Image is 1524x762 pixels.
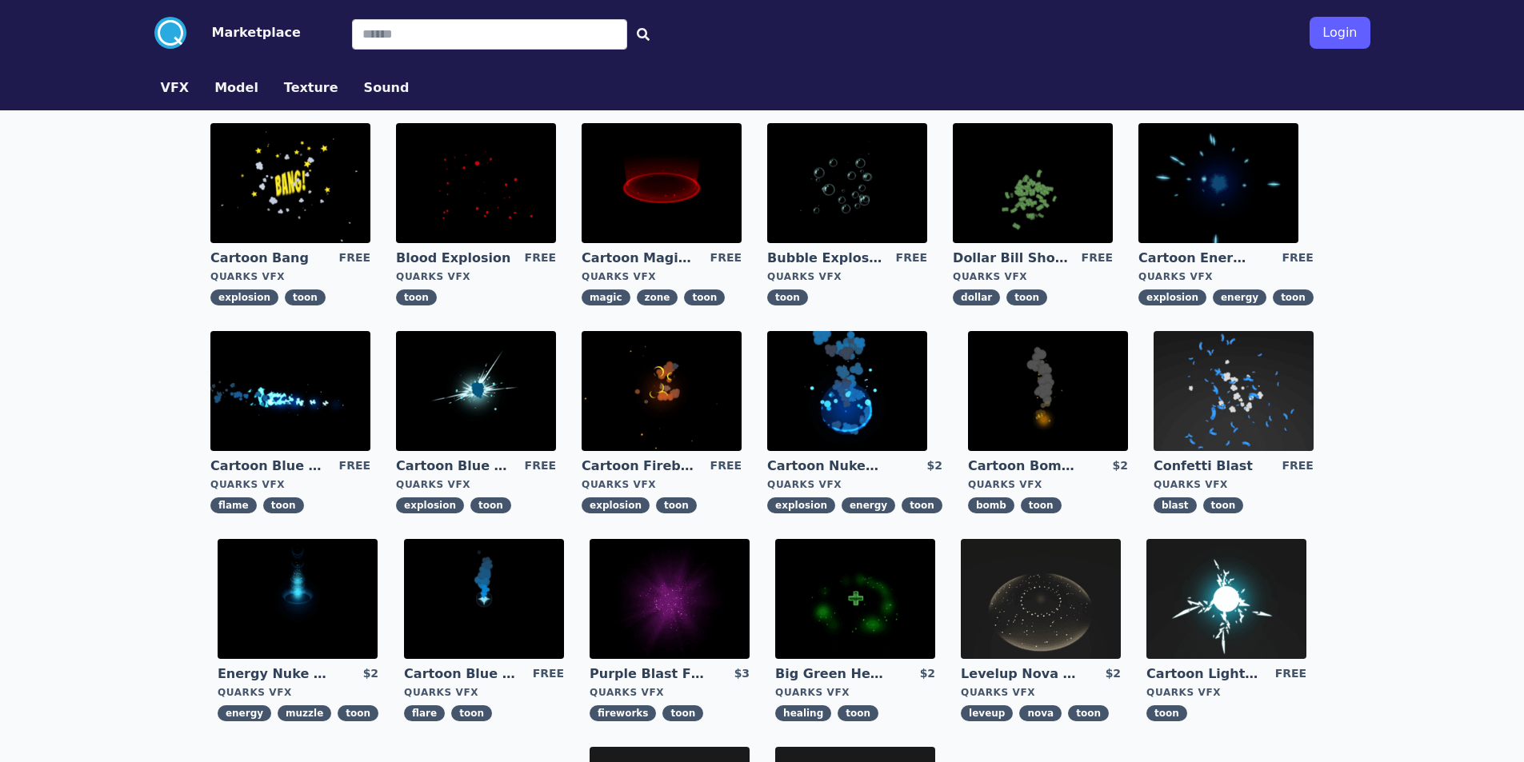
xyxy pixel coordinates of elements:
a: Confetti Blast [1154,457,1269,475]
span: toon [902,497,942,513]
div: Quarks VFX [396,478,556,491]
a: Purple Blast Fireworks [590,665,705,683]
div: FREE [525,457,556,475]
div: FREE [1282,249,1313,267]
a: Cartoon Energy Explosion [1138,249,1254,267]
div: Quarks VFX [775,686,935,699]
img: imgAlt [968,331,1128,451]
div: $2 [920,665,935,683]
div: $2 [1106,665,1121,683]
a: Texture [271,78,351,98]
span: flame [210,497,257,513]
span: toon [1006,289,1047,305]
div: $2 [1112,457,1127,475]
span: toon [1203,497,1244,513]
span: toon [263,497,304,513]
img: imgAlt [396,123,556,243]
div: Quarks VFX [953,270,1113,283]
a: Cartoon Blue Gas Explosion [396,457,511,475]
button: Model [214,78,258,98]
div: FREE [710,249,742,267]
div: FREE [1282,457,1313,475]
span: explosion [767,497,835,513]
div: Quarks VFX [210,270,370,283]
img: imgAlt [210,331,370,451]
input: Search [352,19,627,50]
a: Levelup Nova Effect [961,665,1076,683]
a: Cartoon Lightning Ball [1146,665,1262,683]
span: bomb [968,497,1014,513]
div: FREE [1275,665,1306,683]
span: leveup [961,705,1013,721]
a: Energy Nuke Muzzle Flash [218,665,333,683]
img: imgAlt [767,331,927,451]
div: Quarks VFX [210,478,370,491]
a: Cartoon Bomb Fuse [968,457,1083,475]
div: Quarks VFX [396,270,556,283]
div: FREE [339,249,370,267]
div: Quarks VFX [968,478,1128,491]
span: toon [1021,497,1062,513]
span: flare [404,705,445,721]
div: Quarks VFX [582,478,742,491]
button: Sound [364,78,410,98]
span: toon [1273,289,1314,305]
span: toon [451,705,492,721]
span: toon [767,289,808,305]
div: Quarks VFX [590,686,750,699]
div: Quarks VFX [1146,686,1306,699]
span: explosion [210,289,278,305]
span: energy [842,497,895,513]
img: imgAlt [582,123,742,243]
a: Cartoon Blue Flare [404,665,519,683]
div: FREE [525,249,556,267]
img: imgAlt [582,331,742,451]
span: blast [1154,497,1197,513]
div: Quarks VFX [582,270,742,283]
span: healing [775,705,831,721]
span: toon [470,497,511,513]
div: Quarks VFX [1138,270,1314,283]
button: VFX [161,78,190,98]
a: Cartoon Fireball Explosion [582,457,697,475]
a: Cartoon Nuke Energy Explosion [767,457,882,475]
div: Quarks VFX [404,686,564,699]
img: imgAlt [767,123,927,243]
img: imgAlt [396,331,556,451]
a: Cartoon Magic Zone [582,249,697,267]
span: toon [338,705,378,721]
span: toon [285,289,326,305]
span: muzzle [278,705,331,721]
div: FREE [1082,249,1113,267]
span: toon [396,289,437,305]
a: Cartoon Bang [210,249,326,267]
a: Sound [351,78,422,98]
span: explosion [396,497,464,513]
button: Login [1310,17,1370,49]
span: toon [684,289,725,305]
img: imgAlt [775,539,935,659]
a: Dollar Bill Shower [953,249,1068,267]
span: energy [218,705,271,721]
button: Marketplace [212,23,301,42]
span: nova [1019,705,1062,721]
span: explosion [1138,289,1206,305]
div: FREE [339,457,370,475]
a: VFX [148,78,202,98]
div: Quarks VFX [1154,478,1314,491]
a: Big Green Healing Effect [775,665,890,683]
div: Quarks VFX [218,686,378,699]
a: Bubble Explosion [767,249,882,267]
span: toon [1146,705,1187,721]
span: toon [838,705,878,721]
span: zone [637,289,678,305]
div: FREE [533,665,564,683]
div: $2 [363,665,378,683]
div: FREE [710,457,742,475]
img: imgAlt [218,539,378,659]
a: Login [1310,10,1370,55]
a: Marketplace [186,23,301,42]
span: energy [1213,289,1266,305]
span: explosion [582,497,650,513]
span: dollar [953,289,1000,305]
